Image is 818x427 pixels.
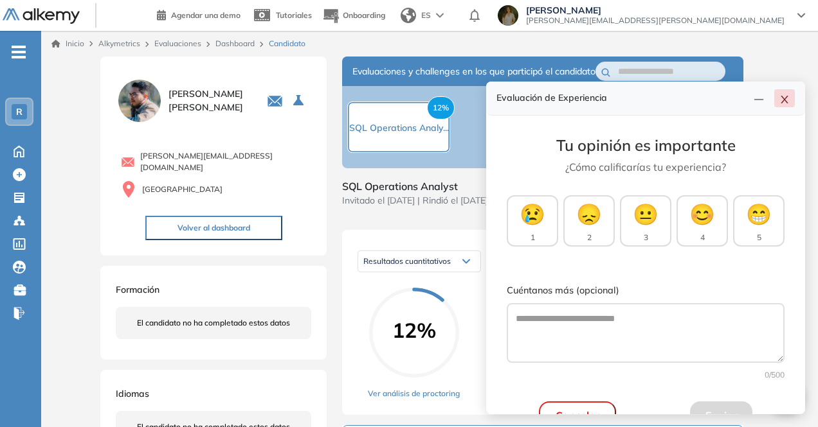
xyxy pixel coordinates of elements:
[145,216,282,240] button: Volver al dashboard
[576,198,602,229] span: 😞
[520,198,545,229] span: 😢
[746,198,772,229] span: 😁
[507,195,558,247] button: 😢1
[51,38,84,49] a: Inicio
[157,6,241,22] a: Agendar una demo
[168,87,251,114] span: [PERSON_NAME] [PERSON_NAME]
[677,195,728,247] button: 😊4
[757,232,761,243] span: 5
[633,198,659,229] span: 😐
[116,284,159,295] span: Formación
[507,284,785,298] label: Cuéntanos más (opcional)
[363,256,451,266] span: Resultados cuantitativos
[644,232,648,243] span: 3
[774,89,795,107] button: close
[531,232,535,243] span: 1
[689,198,715,229] span: 😊
[215,39,255,48] a: Dashboard
[342,194,488,207] span: Invitado el [DATE] | Rindió el [DATE]
[12,51,26,53] i: -
[269,38,305,49] span: Candidato
[620,195,671,247] button: 😐3
[3,8,80,24] img: Logo
[98,39,140,48] span: Alkymetrics
[526,15,785,26] span: [PERSON_NAME][EMAIL_ADDRESS][PERSON_NAME][DOMAIN_NAME]
[342,179,488,194] span: SQL Operations Analyst
[343,10,385,20] span: Onboarding
[171,10,241,20] span: Agendar una demo
[349,122,449,134] span: SQL Operations Analy...
[496,92,749,103] h4: Evaluación de Experiencia
[427,96,455,119] span: 12%
[421,10,431,21] span: ES
[526,5,785,15] span: [PERSON_NAME]
[507,159,785,175] p: ¿Cómo calificarías tu experiencia?
[16,107,23,117] span: R
[137,317,290,329] span: El candidato no ha completado estos datos
[352,65,595,78] span: Evaluaciones y challenges en los que participó el candidato
[140,150,311,173] span: [PERSON_NAME][EMAIL_ADDRESS][DOMAIN_NAME]
[436,13,444,18] img: arrow
[116,77,163,125] img: PROFILE_MENU_LOGO_USER
[276,10,312,20] span: Tutoriales
[154,39,201,48] a: Evaluaciones
[587,232,592,243] span: 2
[116,388,149,399] span: Idiomas
[288,89,311,112] button: Seleccione la evaluación activa
[368,388,460,399] a: Ver análisis de proctoring
[401,8,416,23] img: world
[700,232,705,243] span: 4
[733,195,785,247] button: 😁5
[507,369,785,381] div: 0 /500
[754,94,764,105] span: line
[507,136,785,155] h3: Tu opinión es importante
[322,2,385,30] button: Onboarding
[142,184,223,195] span: [GEOGRAPHIC_DATA]
[749,89,769,107] button: line
[779,94,790,105] span: close
[369,320,459,340] span: 12%
[563,195,615,247] button: 😞2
